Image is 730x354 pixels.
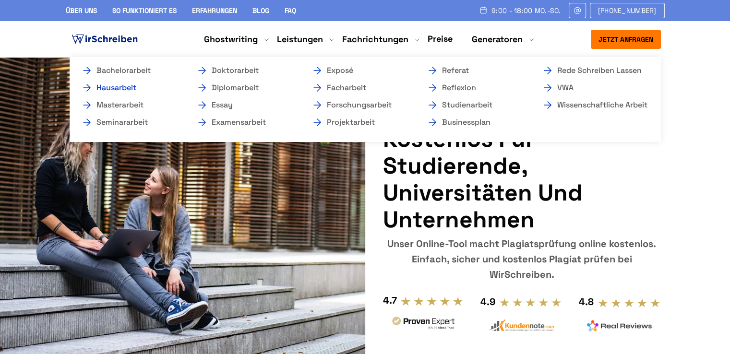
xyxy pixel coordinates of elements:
h1: Online Plagiatsprüfung kostenlos für Studierende, Universitäten und Unternehmen [383,99,660,233]
img: stars [598,298,660,308]
a: Referat [427,65,523,76]
a: Studienarbeit [427,99,523,111]
a: Masterarbeit [81,99,177,111]
a: Generatoren [472,34,523,45]
a: Projektarbeit [311,117,407,128]
img: stars [499,297,562,308]
a: Seminararbeit [81,117,177,128]
a: Blog [252,6,269,15]
a: Wissenschaftliche Arbeit [542,99,638,111]
img: Schedule [479,6,488,14]
div: 4.9 [480,294,495,309]
a: Examensarbeit [196,117,292,128]
a: Über uns [66,6,97,15]
img: logo ghostwriter-österreich [70,32,140,47]
a: Doktorarbeit [196,65,292,76]
a: Ghostwriting [204,34,258,45]
a: FAQ [285,6,296,15]
img: Email [573,7,582,14]
a: Essay [196,99,292,111]
a: Preise [428,33,453,44]
div: Unser Online-Tool macht Plagiatsprüfung online kostenlos. Einfach, sicher und kostenlos Plagiat p... [383,236,660,282]
img: kundennote [489,319,554,332]
a: Reflexion [427,82,523,94]
a: Bachelorarbeit [81,65,177,76]
div: 4.8 [579,294,594,309]
img: realreviews [587,320,652,331]
a: Hausarbeit [81,82,177,94]
a: Fachrichtungen [342,34,408,45]
span: [PHONE_NUMBER] [598,7,657,14]
div: 4.7 [383,293,396,308]
a: Facharbeit [311,82,407,94]
a: So funktioniert es [112,6,177,15]
img: stars [400,296,463,307]
img: provenexpert [391,315,456,333]
a: Rede schreiben lassen [542,65,638,76]
a: Forschungsarbeit [311,99,407,111]
button: Jetzt anfragen [591,30,661,49]
a: VWA [542,82,638,94]
span: 9:00 - 18:00 Mo.-So. [491,7,561,14]
a: Businessplan [427,117,523,128]
a: [PHONE_NUMBER] [590,3,665,18]
a: Leistungen [277,34,323,45]
a: Erfahrungen [192,6,237,15]
a: Exposé [311,65,407,76]
a: Diplomarbeit [196,82,292,94]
